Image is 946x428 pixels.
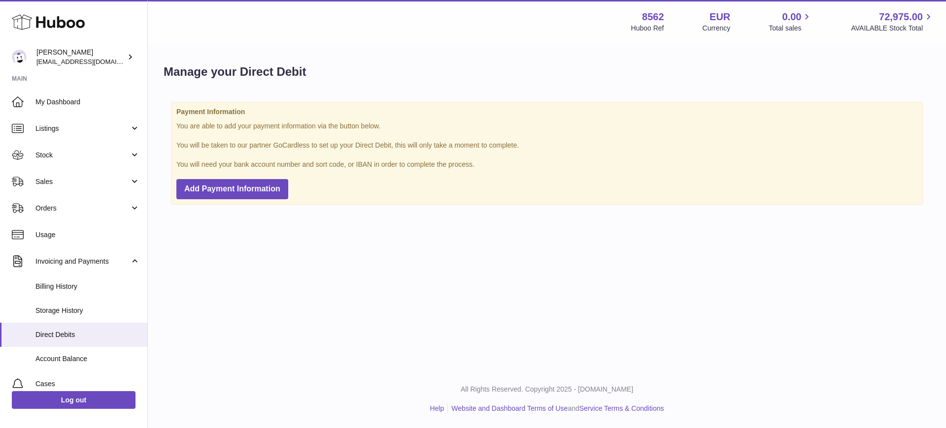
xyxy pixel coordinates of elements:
span: Storage History [35,306,140,315]
li: and [448,404,664,413]
a: 0.00 Total sales [769,10,812,33]
a: Website and Dashboard Terms of Use [451,404,568,412]
span: Orders [35,204,130,213]
strong: EUR [709,10,730,24]
span: 0.00 [782,10,802,24]
strong: Payment Information [176,107,917,117]
span: Usage [35,230,140,240]
a: Log out [12,391,135,409]
span: AVAILABLE Stock Total [851,24,934,33]
div: Huboo Ref [631,24,664,33]
a: Help [430,404,444,412]
span: Sales [35,177,130,186]
p: All Rights Reserved. Copyright 2025 - [DOMAIN_NAME] [156,385,938,394]
button: Add Payment Information [176,179,288,199]
a: 72,975.00 AVAILABLE Stock Total [851,10,934,33]
span: Cases [35,379,140,389]
span: [EMAIL_ADDRESS][DOMAIN_NAME] [36,58,145,65]
span: My Dashboard [35,97,140,107]
span: Billing History [35,282,140,291]
span: 72,975.00 [879,10,923,24]
span: Invoicing and Payments [35,257,130,266]
strong: 8562 [642,10,664,24]
span: Listings [35,124,130,133]
span: Add Payment Information [184,184,280,193]
p: You are able to add your payment information via the button below. [176,122,917,131]
a: Service Terms & Conditions [579,404,664,412]
p: You will need your bank account number and sort code, or IBAN in order to complete the process. [176,160,917,169]
span: Account Balance [35,354,140,364]
span: Stock [35,151,130,160]
div: Currency [703,24,731,33]
p: You will be taken to our partner GoCardless to set up your Direct Debit, this will only take a mo... [176,141,917,150]
span: Direct Debits [35,330,140,339]
div: [PERSON_NAME] [36,48,125,66]
img: fumi@codeofbell.com [12,50,27,64]
h1: Manage your Direct Debit [164,64,306,80]
span: Total sales [769,24,812,33]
